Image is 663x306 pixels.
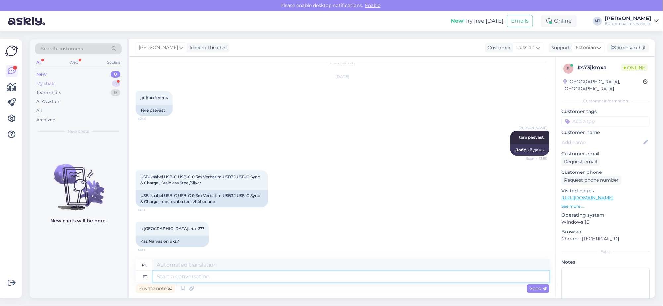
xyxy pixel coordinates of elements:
span: s [567,66,570,71]
div: USB-kaabel USB-C USB-C 0.3m Verbatim USB3.1 USB-C Sync & Charge, roostevaba teras/hõbedane [136,190,268,207]
span: добрый день [140,95,168,100]
div: # s73jkmxa [577,64,621,72]
div: Socials [106,58,122,67]
div: Request email [561,157,600,166]
a: [URL][DOMAIN_NAME] [561,195,613,201]
div: [GEOGRAPHIC_DATA], [GEOGRAPHIC_DATA] [563,78,643,92]
div: 0 [111,89,120,96]
span: Russian [516,44,534,51]
div: leading the chat [187,44,227,51]
span: 13:48 [138,116,162,121]
div: 0 [111,71,120,78]
span: 13:51 [138,247,162,252]
div: Customer [485,44,511,51]
p: Customer name [561,129,650,136]
p: Operating system [561,212,650,219]
span: [PERSON_NAME] [139,44,178,51]
span: в [GEOGRAPHIC_DATA] есть??? [140,226,204,231]
p: Notes [561,259,650,266]
div: Online [541,15,577,27]
img: Askly Logo [5,45,18,57]
p: Visited pages [561,187,650,194]
p: Browser [561,228,650,235]
div: Try free [DATE]: [451,17,504,25]
img: No chats [30,152,127,211]
p: Customer email [561,150,650,157]
button: Emails [507,15,533,27]
div: AI Assistant [36,98,61,105]
input: Add name [562,139,642,146]
p: Chrome [TECHNICAL_ID] [561,235,650,242]
div: Request phone number [561,176,621,185]
span: Seen ✓ 13:50 [522,156,547,161]
div: 1 [112,80,120,87]
div: et [143,271,147,282]
div: [DATE] [136,74,549,80]
div: [PERSON_NAME] [605,16,652,21]
span: tere päevast. [519,135,545,140]
span: Enable [363,2,383,8]
b: New! [451,18,465,24]
span: New chats [68,128,89,134]
span: USB-kaabel USB-C USB-C 0.3m Verbatim USB3.1 USB-C Sync & Charge , Stainless Steel/Silver [140,174,261,185]
div: Archived [36,117,56,123]
div: Archive chat [607,43,649,52]
p: Windows 10 [561,219,650,226]
div: Team chats [36,89,61,96]
a: [PERSON_NAME]Büroomaailm's website [605,16,659,26]
div: MT [593,17,602,26]
p: Customer tags [561,108,650,115]
div: My chats [36,80,55,87]
div: All [36,107,42,114]
div: Private note [136,284,175,293]
div: Büroomaailm's website [605,21,652,26]
p: New chats will be here. [50,217,107,224]
input: Add a tag [561,116,650,126]
span: Send [530,286,547,291]
div: Support [549,44,570,51]
div: ru [142,259,148,271]
p: Customer phone [561,169,650,176]
span: Online [621,64,648,71]
div: Web [68,58,80,67]
p: See more ... [561,203,650,209]
div: Customer information [561,98,650,104]
div: All [35,58,43,67]
span: [PERSON_NAME] [519,125,547,130]
div: Tere päevast [136,105,173,116]
div: Kas Narvas on üks? [136,236,209,247]
div: Extra [561,249,650,255]
span: 13:51 [138,208,162,212]
div: Добрый день. [510,144,549,156]
div: New [36,71,47,78]
span: Estonian [576,44,596,51]
span: Search customers [41,45,83,52]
